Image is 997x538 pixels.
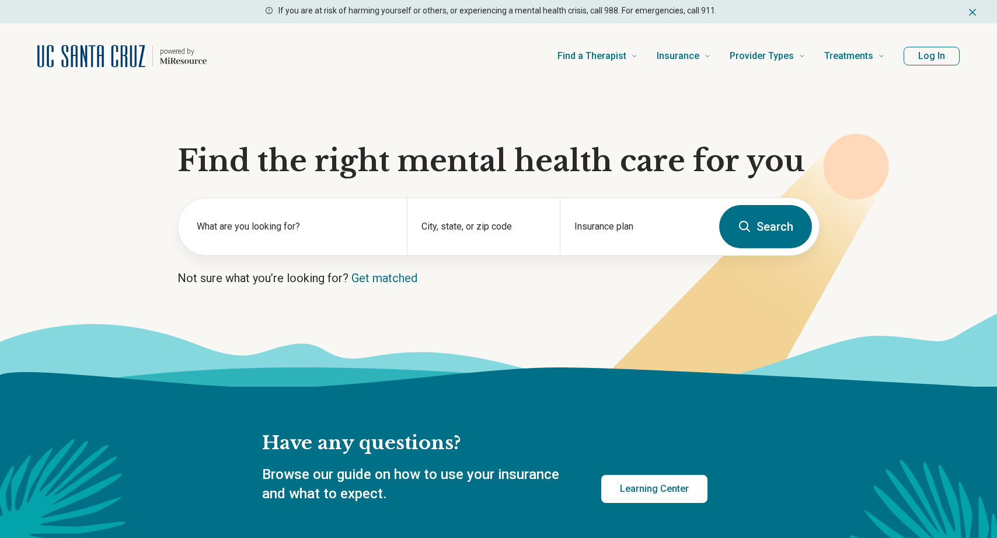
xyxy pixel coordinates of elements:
span: Treatments [824,48,873,64]
button: Dismiss [967,5,978,19]
a: Home page [37,37,207,75]
h1: Find the right mental health care for you [177,144,820,179]
h2: Have any questions? [262,431,707,456]
p: Not sure what you’re looking for? [177,270,820,286]
p: If you are at risk of harming yourself or others, or experiencing a mental health crisis, call 98... [278,5,717,17]
p: powered by [160,47,207,56]
button: Search [719,205,812,248]
label: What are you looking for? [197,220,393,234]
a: Provider Types [730,33,806,79]
span: Insurance [657,48,699,64]
span: Find a Therapist [557,48,626,64]
button: Log In [904,47,960,65]
a: Insurance [657,33,711,79]
a: Treatments [824,33,885,79]
a: Get matched [351,271,417,285]
span: Provider Types [730,48,794,64]
a: Find a Therapist [557,33,638,79]
p: Browse our guide on how to use your insurance and what to expect. [262,465,573,504]
a: Learning Center [601,475,707,503]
